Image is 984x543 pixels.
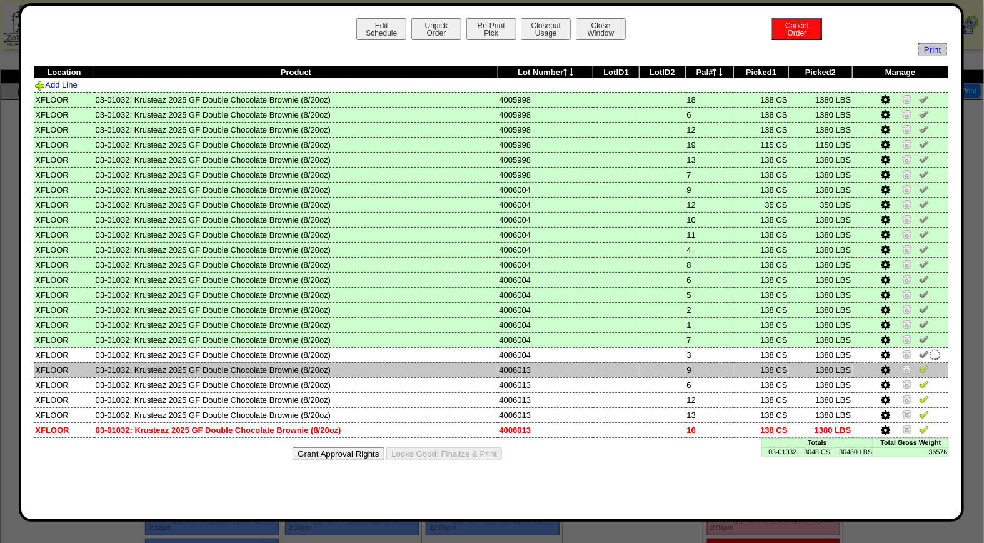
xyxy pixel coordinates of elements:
[576,18,626,40] button: CloseWindow
[686,122,734,137] td: 12
[902,274,912,284] img: Zero Item and Verify
[919,199,929,209] img: Un-Verify Pick
[498,287,593,302] td: 4006004
[734,227,789,242] td: 138 CS
[789,107,853,122] td: 1380 LBS
[34,317,94,332] td: XFLOOR
[686,317,734,332] td: 1
[466,18,516,40] button: Re-PrintPick
[734,422,789,437] td: 138 CS
[34,92,94,107] td: XFLOOR
[386,447,502,460] button: Looks Good: Finalize & Print
[919,214,929,224] img: Un-Verify Pick
[902,289,912,299] img: Zero Item and Verify
[94,392,498,407] td: 03-01032: Krusteaz 2025 GF Double Chocolate Brownie (8/20oz)
[902,379,912,389] img: Zero Item and Verify
[94,66,498,79] th: Product
[498,212,593,227] td: 4006004
[686,272,734,287] td: 6
[94,407,498,422] td: 03-01032: Krusteaz 2025 GF Double Chocolate Brownie (8/20oz)
[498,242,593,257] td: 4006004
[902,304,912,314] img: Zero Item and Verify
[919,394,929,404] img: Verify Pick
[34,302,94,317] td: XFLOOR
[734,107,789,122] td: 138 CS
[34,422,94,437] td: XFLOOR
[498,167,593,182] td: 4005998
[919,304,929,314] img: Un-Verify Pick
[734,167,789,182] td: 138 CS
[293,447,384,460] button: Grant Approval Rights
[919,139,929,149] img: Un-Verify Pick
[919,259,929,269] img: Un-Verify Pick
[94,317,498,332] td: 03-01032: Krusteaz 2025 GF Double Chocolate Brownie (8/20oz)
[902,214,912,224] img: Zero Item and Verify
[34,66,94,79] th: Location
[902,424,912,434] img: Zero Item and Verify
[734,392,789,407] td: 138 CS
[94,197,498,212] td: 03-01032: Krusteaz 2025 GF Double Chocolate Brownie (8/20oz)
[734,302,789,317] td: 138 CS
[94,122,498,137] td: 03-01032: Krusteaz 2025 GF Double Chocolate Brownie (8/20oz)
[734,212,789,227] td: 138 CS
[686,377,734,392] td: 6
[94,272,498,287] td: 03-01032: Krusteaz 2025 GF Double Chocolate Brownie (8/20oz)
[789,407,853,422] td: 1380 LBS
[789,152,853,167] td: 1380 LBS
[734,272,789,287] td: 138 CS
[498,122,593,137] td: 4005998
[734,182,789,197] td: 138 CS
[686,197,734,212] td: 12
[734,377,789,392] td: 138 CS
[686,137,734,152] td: 19
[902,244,912,254] img: Zero Item and Verify
[94,137,498,152] td: 03-01032: Krusteaz 2025 GF Double Chocolate Brownie (8/20oz)
[734,152,789,167] td: 138 CS
[919,349,929,359] img: Un-Verify Pick
[34,362,94,377] td: XFLOOR
[734,242,789,257] td: 138 CS
[902,169,912,179] img: Zero Item and Verify
[734,122,789,137] td: 138 CS
[34,242,94,257] td: XFLOOR
[918,43,946,56] a: Print
[902,154,912,164] img: Zero Item and Verify
[853,66,949,79] th: Manage
[34,347,94,362] td: XFLOOR
[789,66,853,79] th: Picked2
[34,332,94,347] td: XFLOOR
[34,287,94,302] td: XFLOOR
[902,334,912,344] img: Zero Item and Verify
[34,227,94,242] td: XFLOOR
[498,362,593,377] td: 4006013
[919,334,929,344] img: Un-Verify Pick
[734,257,789,272] td: 138 CS
[831,447,873,457] td: 30480 LBS
[686,422,734,437] td: 16
[686,242,734,257] td: 4
[761,447,798,457] td: 03-01032
[94,107,498,122] td: 03-01032: Krusteaz 2025 GF Double Chocolate Brownie (8/20oz)
[94,92,498,107] td: 03-01032: Krusteaz 2025 GF Double Chocolate Brownie (8/20oz)
[686,182,734,197] td: 9
[498,332,593,347] td: 4006004
[919,424,929,434] img: Verify Pick
[593,66,640,79] th: LotID1
[686,287,734,302] td: 5
[686,152,734,167] td: 13
[789,272,853,287] td: 1380 LBS
[34,407,94,422] td: XFLOOR
[734,332,789,347] td: 138 CS
[498,66,593,79] th: Lot Number
[498,182,593,197] td: 4006004
[686,407,734,422] td: 13
[498,407,593,422] td: 4006013
[734,287,789,302] td: 138 CS
[498,197,593,212] td: 4006004
[34,167,94,182] td: XFLOOR
[919,169,929,179] img: Un-Verify Pick
[34,122,94,137] td: XFLOOR
[902,409,912,419] img: Zero Item and Verify
[498,257,593,272] td: 4006004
